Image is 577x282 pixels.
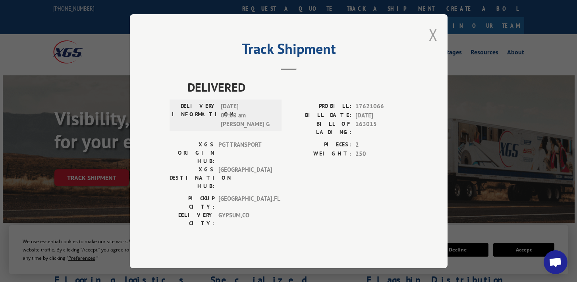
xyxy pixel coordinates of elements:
label: DELIVERY INFORMATION: [172,102,217,129]
span: [GEOGRAPHIC_DATA] [218,165,272,190]
span: DELIVERED [187,78,408,96]
label: PROBILL: [289,102,351,111]
label: XGS DESTINATION HUB: [170,165,214,190]
label: BILL DATE: [289,111,351,120]
span: [GEOGRAPHIC_DATA] , FL [218,194,272,211]
span: 17621066 [355,102,408,111]
span: 250 [355,149,408,158]
h2: Track Shipment [170,43,408,58]
span: GYPSUM , CO [218,211,272,228]
label: PICKUP CITY: [170,194,214,211]
span: PGT TRANSPORT [218,140,272,165]
span: [DATE] [355,111,408,120]
label: DELIVERY CITY: [170,211,214,228]
label: PIECES: [289,140,351,150]
label: XGS ORIGIN HUB: [170,140,214,165]
span: 2 [355,140,408,150]
span: [DATE] 09:00 am [PERSON_NAME] G [221,102,274,129]
span: 163015 [355,120,408,136]
button: Close modal [429,24,438,45]
div: Open chat [544,250,567,274]
label: BILL OF LADING: [289,120,351,136]
label: WEIGHT: [289,149,351,158]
